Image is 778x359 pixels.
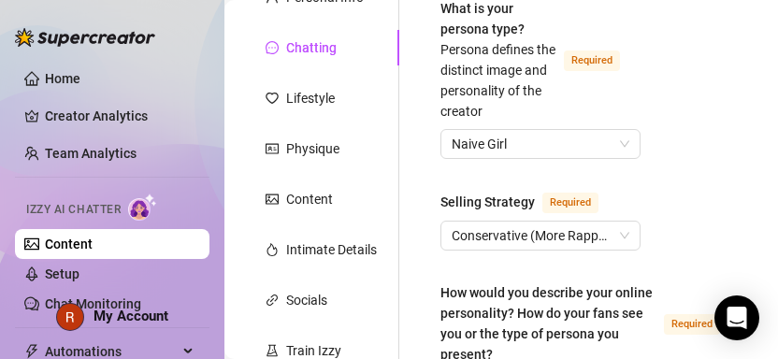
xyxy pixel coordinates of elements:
[664,314,720,335] span: Required
[266,193,279,206] span: picture
[266,92,279,105] span: heart
[45,266,79,281] a: Setup
[94,308,168,324] span: My Account
[440,42,555,119] span: Persona defines the distinct image and personality of the creator
[286,88,335,108] div: Lifestyle
[440,1,555,119] span: What is your persona type?
[714,295,759,340] div: Open Intercom Messenger
[286,239,377,260] div: Intimate Details
[286,138,339,159] div: Physique
[24,344,39,359] span: thunderbolt
[26,201,121,219] span: Izzy AI Chatter
[286,37,337,58] div: Chatting
[266,344,279,357] span: experiment
[440,192,535,212] div: Selling Strategy
[452,130,629,158] span: Naive Girl
[286,189,333,209] div: Content
[45,146,137,161] a: Team Analytics
[128,194,157,221] img: AI Chatter
[266,142,279,155] span: idcard
[45,71,80,86] a: Home
[45,237,93,251] a: Content
[266,41,279,54] span: message
[286,290,327,310] div: Socials
[45,101,194,131] a: Creator Analytics
[266,294,279,307] span: link
[564,50,620,71] span: Required
[266,243,279,256] span: fire
[45,296,141,311] a: Chat Monitoring
[15,28,155,47] img: logo-BBDzfeDw.svg
[452,222,629,250] span: Conservative (More Rapport)
[542,193,598,213] span: Required
[440,191,619,213] label: Selling Strategy
[57,304,83,330] img: ACg8ocKq5zOTtnwjnoil3S4nZVQY-mXbbQgoo1yICVq1hgkZuc7JsA=s96-c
